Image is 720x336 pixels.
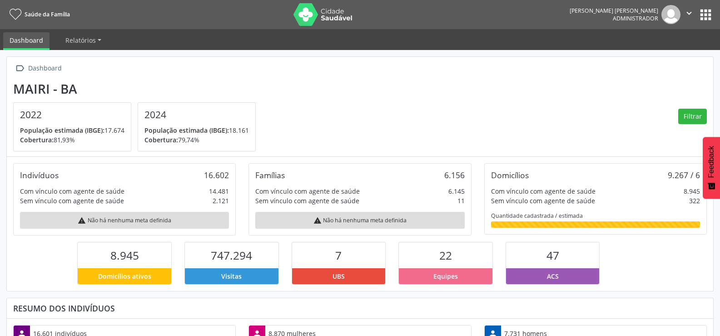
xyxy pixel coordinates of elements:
[20,135,54,144] span: Cobertura:
[20,212,229,229] div: Não há nenhuma meta definida
[333,271,345,281] span: UBS
[3,32,50,50] a: Dashboard
[144,125,249,135] p: 18.161
[613,15,658,22] span: Administrador
[491,212,700,220] div: Quantidade cadastrada / estimada
[211,248,252,263] span: 747.294
[144,135,178,144] span: Cobertura:
[13,62,63,75] a:  Dashboard
[546,248,559,263] span: 47
[221,271,242,281] span: Visitas
[703,137,720,199] button: Feedback - Mostrar pesquisa
[13,303,707,313] div: Resumo dos indivíduos
[26,62,63,75] div: Dashboard
[433,271,458,281] span: Equipes
[698,7,714,23] button: apps
[20,135,124,145] p: 81,93%
[448,186,465,196] div: 6.145
[678,109,707,124] button: Filtrar
[491,196,595,206] div: Sem vínculo com agente de saúde
[144,109,249,120] h4: 2024
[20,109,124,120] h4: 2022
[6,7,70,22] a: Saúde da Família
[78,216,86,225] i: warning
[335,248,342,263] span: 7
[25,10,70,18] span: Saúde da Família
[457,196,465,206] div: 11
[20,186,124,196] div: Com vínculo com agente de saúde
[20,126,104,135] span: População estimada (IBGE):
[59,32,108,48] a: Relatórios
[707,146,715,178] span: Feedback
[13,81,262,96] div: Mairi - BA
[547,271,559,281] span: ACS
[491,170,529,180] div: Domicílios
[98,271,151,281] span: Domicílios ativos
[661,5,680,24] img: img
[255,212,464,229] div: Não há nenhuma meta definida
[680,5,698,24] button: 
[255,196,359,206] div: Sem vínculo com agente de saúde
[491,186,596,196] div: Com vínculo com agente de saúde
[204,170,229,180] div: 16.602
[689,196,700,206] div: 322
[20,125,124,135] p: 17.674
[144,135,249,145] p: 79,74%
[439,248,452,263] span: 22
[684,8,694,18] i: 
[313,216,322,225] i: warning
[65,36,96,45] span: Relatórios
[570,7,658,15] div: [PERSON_NAME] [PERSON_NAME]
[20,196,124,206] div: Sem vínculo com agente de saúde
[255,186,360,196] div: Com vínculo com agente de saúde
[684,186,700,196] div: 8.945
[213,196,229,206] div: 2.121
[20,170,59,180] div: Indivíduos
[444,170,465,180] div: 6.156
[255,170,285,180] div: Famílias
[668,170,700,180] div: 9.267 / 6
[144,126,229,135] span: População estimada (IBGE):
[13,62,26,75] i: 
[209,186,229,196] div: 14.481
[110,248,139,263] span: 8.945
